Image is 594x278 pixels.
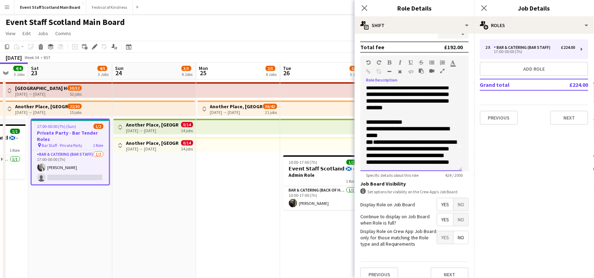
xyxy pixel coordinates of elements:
button: Underline [408,60,413,65]
span: Edit [23,30,31,37]
td: Grand total [480,79,546,90]
div: [DATE] → [DATE] [126,146,178,151]
div: 5 Jobs [350,72,361,77]
span: View [6,30,15,37]
div: [DATE] [6,54,22,61]
h3: [GEOGRAPHIC_DATA] Hotel - Service Staff [15,85,68,91]
span: 1/1 [10,129,20,134]
div: [DATE] → [DATE] [126,128,178,133]
button: Italic [398,60,403,65]
a: Comms [52,29,74,38]
span: Week 34 [23,55,41,60]
button: Unordered List [429,60,434,65]
span: Bar Staff - Private Party [42,143,83,148]
div: £224.00 [561,45,575,50]
button: Bold [387,60,392,65]
span: Yes [437,231,453,244]
div: BST [44,55,51,60]
button: HTML Code [408,69,413,75]
div: 4 Jobs [182,72,193,77]
label: Display Role on Crew App Job Board only for those matching the Role type and all Requirements [360,228,437,247]
span: Yes [437,198,453,211]
div: Roles [474,17,594,34]
span: Specific details about this role [360,173,424,178]
span: 2/5 [266,66,276,71]
span: 424 / 2000 [440,173,469,178]
h3: Another Place, [GEOGRAPHIC_DATA] - Bartender [126,122,178,128]
button: Fullscreen [440,68,445,74]
button: Insert video [429,68,434,74]
label: Display Role on Job Board [360,201,415,208]
span: Tue [283,65,291,71]
span: 1 Role [10,148,20,153]
app-job-card: 17:00-00:00 (7h) (Sun)1/2Private Party - Bar Tender Roles Bar Staff - Private Party1 RoleBar & Ca... [31,119,110,185]
button: Undo [366,60,371,65]
label: Continue to display on Job Board when Role is full? [360,213,437,226]
app-card-role: Bar & Catering (Back of House)1/110:00-17:00 (7h)[PERSON_NAME] [283,186,362,210]
div: Total fee [360,44,384,51]
div: £192.00 [444,44,463,51]
a: Edit [20,29,33,38]
button: Add role [480,62,588,76]
div: 14 jobs [181,127,193,133]
span: 10:00-17:00 (7h) [289,160,317,165]
button: Clear Formatting [398,69,403,75]
span: 25 [198,69,208,77]
h1: Event Staff Scotland Main Board [6,17,125,27]
span: 1/1 [347,160,356,165]
h3: Another Place, [GEOGRAPHIC_DATA] - Front of House [15,103,68,110]
div: 17:00-00:00 (7h) [486,50,575,53]
a: View [3,29,18,38]
span: 26 [282,69,291,77]
span: 4/5 [97,66,107,71]
span: Mon [199,65,208,71]
span: 36/42 [263,104,277,109]
span: No [454,198,468,211]
a: Jobs [35,29,51,38]
span: 1 Role [346,179,356,184]
div: [DATE] → [DATE] [210,110,263,115]
app-card-role: Bar & Catering (Bar Staff)1/217:00-00:00 (7h)[PERSON_NAME] [32,150,109,185]
span: Sun [115,65,124,71]
div: Shift [355,17,474,34]
button: Ordered List [440,60,445,65]
div: 4 Jobs [266,72,277,77]
button: Event Staff Scotland Main Board [14,0,86,14]
div: [DATE] → [DATE] [15,91,68,97]
span: 3/5 [182,66,191,71]
span: 24 [114,69,124,77]
span: 1 Role [93,143,103,148]
button: Text Color [450,60,455,65]
span: No [454,213,468,226]
button: Redo [377,60,381,65]
span: 0/14 [181,140,193,146]
app-job-card: 10:00-17:00 (7h)1/1𝗘𝘃𝗲𝗻𝘁 𝗦𝘁𝗮𝗳𝗳 𝗦𝗰𝗼𝘁𝗹𝗮𝗻𝗱 🏴󠁧󠁢󠁳󠁣󠁴󠁿 - Admin Role1 RoleBar & Catering (Back of House)1... [283,155,362,210]
span: Yes [437,213,453,226]
span: Comms [55,30,71,37]
button: Horizontal Line [387,69,392,75]
span: 3/6 [350,66,360,71]
div: [DATE] → [DATE] [15,110,68,115]
span: Jobs [38,30,48,37]
span: No [454,231,468,244]
span: 0/14 [181,122,193,127]
button: Decrease [457,30,469,39]
span: 50/52 [68,85,82,91]
button: Festival of Kindness [86,0,133,14]
h3: 𝗘𝘃𝗲𝗻𝘁 𝗦𝘁𝗮𝗳𝗳 𝗦𝗰𝗼𝘁𝗹𝗮𝗻𝗱 🏴󠁧󠁢󠁳󠁣󠁴󠁿 - Admin Role [283,166,362,178]
button: Paste as plain text [419,68,424,74]
span: 1/2 [94,124,103,129]
span: 23 [30,69,39,77]
div: 2 x [486,45,494,50]
h3: Another Place, [GEOGRAPHIC_DATA] - Front of House [210,103,263,110]
div: 21 jobs [265,109,277,115]
button: Next [550,111,588,125]
div: 52 jobs [70,91,82,97]
td: £224.00 [546,79,588,90]
button: Previous [480,111,518,125]
button: Strikethrough [419,60,424,65]
h3: Job Board Visibility [360,181,469,187]
span: Sat [31,65,39,71]
span: 17:00-00:00 (7h) (Sun) [37,124,76,129]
